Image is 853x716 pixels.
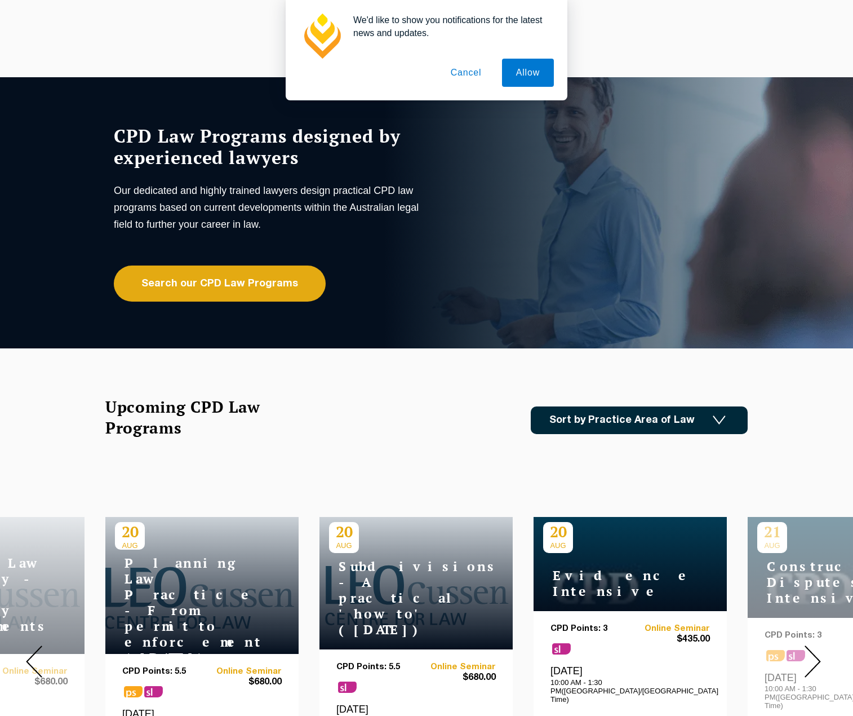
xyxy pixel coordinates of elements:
p: 20 [329,522,359,541]
a: Online Seminar [202,667,282,677]
p: 10:00 AM - 1:30 PM([GEOGRAPHIC_DATA]/[GEOGRAPHIC_DATA] Time) [550,678,710,704]
img: Prev [26,646,42,678]
span: ps [124,686,143,697]
h4: Subdivisions - A practical 'how to' ([DATE]) [329,559,470,638]
p: CPD Points: 5.5 [336,662,416,672]
span: $680.00 [416,672,496,684]
a: Online Seminar [630,624,710,634]
div: [DATE] [550,665,710,703]
p: CPD Points: 3 [550,624,630,634]
img: Icon [713,416,726,425]
h4: Planning Law Practice - From permit to enforcement ([DATE]) [115,555,256,666]
span: AUG [329,541,359,550]
span: sl [338,682,357,693]
p: 20 [543,522,573,541]
h1: CPD Law Programs designed by experienced lawyers [114,125,424,168]
span: AUG [543,541,573,550]
img: Next [805,646,821,678]
a: Sort by Practice Area of Law [531,406,748,434]
h4: Evidence Intensive [543,568,684,599]
span: AUG [115,541,145,550]
span: $680.00 [202,677,282,688]
a: Online Seminar [416,662,496,672]
a: Search our CPD Law Programs [114,266,326,302]
img: notification icon [299,14,344,59]
span: sl [144,686,163,697]
p: CPD Points: 5.5 [122,667,202,677]
span: $435.00 [630,634,710,646]
button: Cancel [437,59,496,87]
p: Our dedicated and highly trained lawyers design practical CPD law programs based on current devel... [114,182,424,233]
div: We'd like to show you notifications for the latest news and updates. [344,14,554,39]
h2: Upcoming CPD Law Programs [105,396,288,438]
button: Allow [502,59,554,87]
span: sl [552,643,571,655]
p: 20 [115,522,145,541]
